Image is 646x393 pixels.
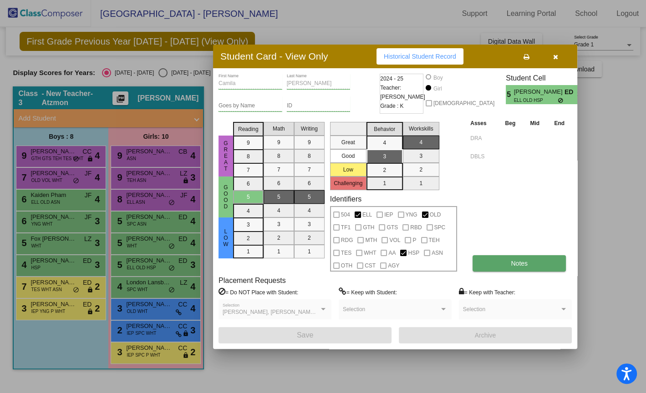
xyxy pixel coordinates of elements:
[297,331,313,339] span: Save
[410,222,422,233] span: RBD
[380,74,403,83] span: 2024 - 25
[388,260,399,271] span: AGY
[412,235,416,246] span: P
[220,50,328,62] h3: Student Card - View Only
[459,287,515,297] label: = Keep with Teacher:
[380,83,425,101] span: Teacher: [PERSON_NAME]
[433,98,494,109] span: [DEMOGRAPHIC_DATA]
[408,247,419,258] span: HSP
[384,53,456,60] span: Historical Student Record
[514,97,558,104] span: ELL OLD HSP
[364,247,376,258] span: WHT
[406,209,417,220] span: YNG
[514,87,565,97] span: [PERSON_NAME]
[222,228,230,247] span: Low
[547,118,572,128] th: End
[341,247,351,258] span: TES
[219,103,282,109] input: goes by name
[362,209,372,220] span: ELL
[577,89,585,100] span: 3
[384,209,393,220] span: IEP
[389,235,400,246] span: VOL
[473,255,566,272] button: Notes
[511,260,528,267] span: Notes
[330,195,361,203] label: Identifiers
[433,74,443,82] div: Boy
[430,209,441,220] span: OLD
[222,184,230,210] span: Good
[365,260,376,271] span: CST
[387,222,398,233] span: GTS
[222,140,230,172] span: Great
[433,85,442,93] div: Girl
[341,222,351,233] span: TF1
[388,247,396,258] span: AA
[219,287,298,297] label: = Do NOT Place with Student:
[523,118,547,128] th: Mid
[506,89,514,100] span: 5
[399,327,572,343] button: Archive
[223,309,362,315] span: [PERSON_NAME], [PERSON_NAME] [PERSON_NAME]
[219,276,286,285] label: Placement Requests
[470,150,495,163] input: assessment
[365,235,377,246] span: MTH
[434,222,446,233] span: SPC
[376,48,463,65] button: Historical Student Record
[565,87,577,97] span: ED
[339,287,397,297] label: = Keep with Student:
[219,327,392,343] button: Save
[498,118,523,128] th: Beg
[432,247,443,258] span: ASN
[506,74,585,82] h3: Student Cell
[380,101,403,111] span: Grade : K
[475,332,496,339] span: Archive
[468,118,498,128] th: Asses
[341,260,352,271] span: OTH
[429,235,440,246] span: TEH
[341,209,350,220] span: 504
[470,131,495,145] input: assessment
[363,222,374,233] span: GTH
[341,235,353,246] span: RDG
